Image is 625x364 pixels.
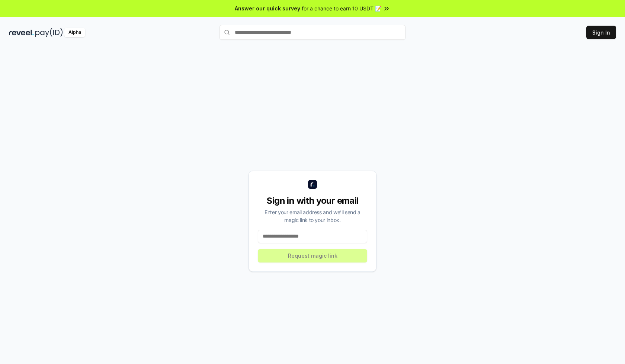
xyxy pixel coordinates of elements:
[9,28,34,37] img: reveel_dark
[258,195,367,207] div: Sign in with your email
[308,180,317,189] img: logo_small
[35,28,63,37] img: pay_id
[258,208,367,224] div: Enter your email address and we’ll send a magic link to your inbox.
[235,4,300,12] span: Answer our quick survey
[302,4,381,12] span: for a chance to earn 10 USDT 📝
[64,28,85,37] div: Alpha
[586,26,616,39] button: Sign In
